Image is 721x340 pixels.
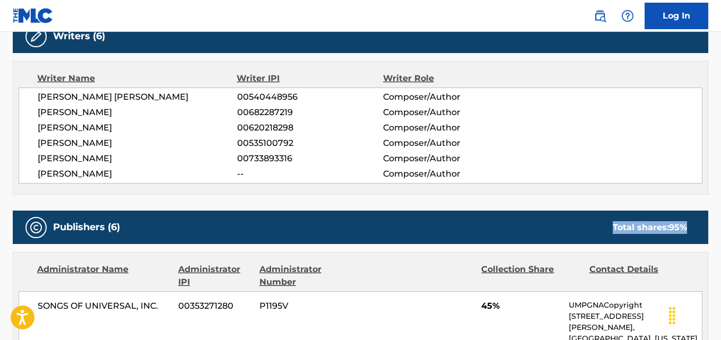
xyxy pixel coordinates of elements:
[53,221,120,233] h5: Publishers (6)
[569,311,702,333] p: [STREET_ADDRESS][PERSON_NAME],
[669,222,687,232] span: 95 %
[38,91,237,103] span: [PERSON_NAME] [PERSON_NAME]
[589,5,611,27] a: Public Search
[38,168,237,180] span: [PERSON_NAME]
[237,91,383,103] span: 00540448956
[645,3,708,29] a: Log In
[38,137,237,150] span: [PERSON_NAME]
[259,300,359,312] span: P1195V
[259,263,359,289] div: Administrator Number
[237,106,383,119] span: 00682287219
[237,121,383,134] span: 00620218298
[569,300,702,311] p: UMPGNACopyright
[37,72,237,85] div: Writer Name
[383,152,516,165] span: Composer/Author
[37,263,170,289] div: Administrator Name
[38,152,237,165] span: [PERSON_NAME]
[13,8,54,23] img: MLC Logo
[38,300,170,312] span: SONGS OF UNIVERSAL, INC.
[589,263,689,289] div: Contact Details
[237,152,383,165] span: 00733893316
[237,137,383,150] span: 00535100792
[383,168,516,180] span: Composer/Author
[178,263,251,289] div: Administrator IPI
[383,121,516,134] span: Composer/Author
[53,30,105,42] h5: Writers (6)
[617,5,638,27] div: Help
[237,168,383,180] span: --
[30,221,42,234] img: Publishers
[481,300,561,312] span: 45%
[237,72,383,85] div: Writer IPI
[664,300,681,332] div: Drag
[178,300,251,312] span: 00353271280
[30,30,42,43] img: Writers
[621,10,634,22] img: help
[594,10,606,22] img: search
[38,106,237,119] span: [PERSON_NAME]
[383,91,516,103] span: Composer/Author
[383,72,516,85] div: Writer Role
[481,263,581,289] div: Collection Share
[668,289,721,340] iframe: Chat Widget
[383,106,516,119] span: Composer/Author
[38,121,237,134] span: [PERSON_NAME]
[613,221,687,234] div: Total shares:
[383,137,516,150] span: Composer/Author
